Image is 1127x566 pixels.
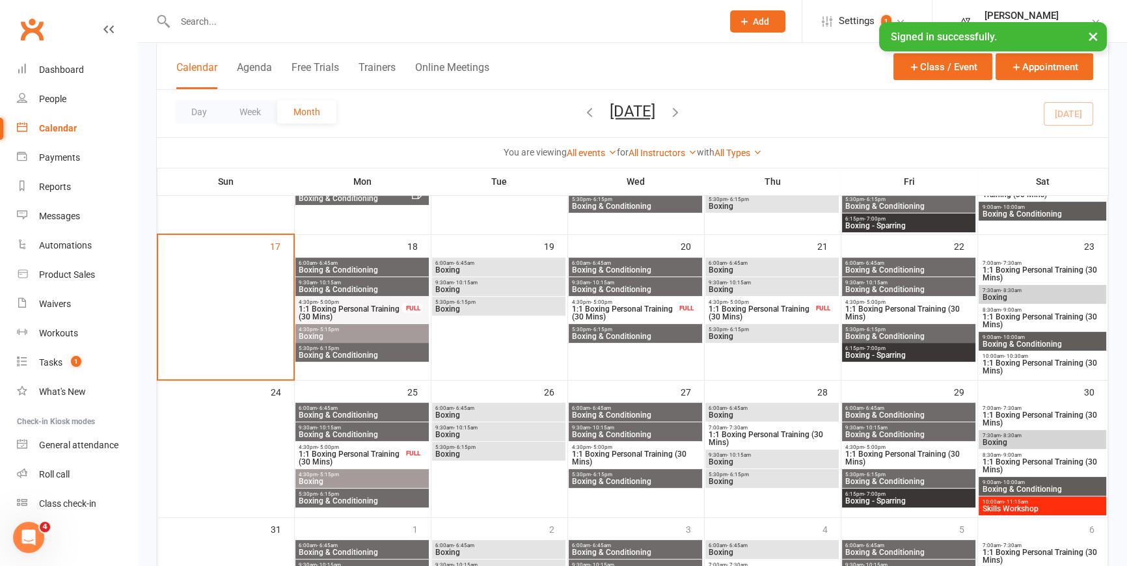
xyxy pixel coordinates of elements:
[317,280,341,286] span: - 10:15am
[435,543,563,548] span: 6:00am
[864,299,886,305] span: - 5:00pm
[681,235,704,256] div: 20
[981,204,1104,210] span: 9:00am
[567,148,617,158] a: All events
[817,235,841,256] div: 21
[845,548,973,556] span: Boxing & Conditioning
[1084,235,1107,256] div: 23
[157,168,294,195] th: Sun
[708,286,836,293] span: Boxing
[863,405,884,411] span: - 6:45am
[845,478,973,485] span: Boxing & Conditioning
[318,299,339,305] span: - 5:00pm
[318,472,339,478] span: - 5:15pm
[981,479,1104,485] span: 9:00am
[708,280,836,286] span: 9:30am
[954,235,977,256] div: 22
[730,10,785,33] button: Add
[454,299,476,305] span: - 6:15pm
[727,543,748,548] span: - 6:45am
[39,469,70,479] div: Roll call
[845,260,973,266] span: 6:00am
[402,448,423,458] div: FULL
[298,332,426,340] span: Boxing
[318,444,339,450] span: - 5:00pm
[317,260,338,266] span: - 6:45am
[435,444,563,450] span: 5:30pm
[435,266,563,274] span: Boxing
[590,260,611,266] span: - 6:45am
[571,260,699,266] span: 6:00am
[17,348,137,377] a: Tasks 1
[954,381,977,402] div: 29
[567,168,704,195] th: Wed
[864,216,886,222] span: - 7:00pm
[863,543,884,548] span: - 6:45am
[39,269,95,280] div: Product Sales
[16,13,48,46] a: Clubworx
[845,196,973,202] span: 5:30pm
[237,61,272,89] button: Agenda
[292,61,339,89] button: Free Trials
[981,485,1104,493] span: Boxing & Conditioning
[845,202,973,210] span: Boxing & Conditioning
[298,444,403,450] span: 4:30pm
[864,472,886,478] span: - 6:15pm
[435,280,563,286] span: 9:30am
[270,235,293,256] div: 17
[298,345,426,351] span: 5:30pm
[435,411,563,419] span: Boxing
[591,444,612,450] span: - 5:00pm
[591,299,612,305] span: - 5:00pm
[981,499,1104,505] span: 10:00am
[1000,433,1021,438] span: - 8:30am
[318,327,339,332] span: - 5:15pm
[402,303,423,313] div: FULL
[39,440,118,450] div: General attendance
[359,61,396,89] button: Trainers
[981,452,1104,458] span: 8:30am
[39,328,78,338] div: Workouts
[845,425,973,431] span: 9:30am
[981,543,1104,548] span: 7:00am
[17,489,137,519] a: Class kiosk mode
[17,377,137,407] a: What's New
[845,491,973,497] span: 6:15pm
[727,299,749,305] span: - 5:00pm
[708,196,836,202] span: 5:30pm
[171,12,713,31] input: Search...
[298,548,426,556] span: Boxing & Conditioning
[727,260,748,266] span: - 6:45am
[845,405,973,411] span: 6:00am
[298,425,426,431] span: 9:30am
[407,235,431,256] div: 18
[17,202,137,231] a: Messages
[1000,260,1021,266] span: - 7:30am
[571,405,699,411] span: 6:00am
[435,260,563,266] span: 6:00am
[298,327,426,332] span: 4:30pm
[708,327,836,332] span: 5:30pm
[175,100,223,124] button: Day
[708,411,836,419] span: Boxing
[864,444,886,450] span: - 5:00pm
[845,472,973,478] span: 5:30pm
[727,327,749,332] span: - 6:15pm
[981,260,1104,266] span: 7:00am
[610,102,655,120] button: [DATE]
[318,345,339,351] span: - 6:15pm
[714,148,762,158] a: All Types
[845,327,973,332] span: 5:30pm
[727,196,749,202] span: - 6:15pm
[891,31,997,43] span: Signed in successfully.
[435,548,563,556] span: Boxing
[39,123,77,133] div: Calendar
[13,522,44,553] iframe: Intercom live chat
[727,452,751,458] span: - 10:15am
[298,472,426,478] span: 4:30pm
[981,183,1080,198] span: 1:1 Boxing Personal Training (30 Mins)
[996,53,1093,80] button: Appointment
[504,147,567,157] strong: You are viewing
[845,431,973,438] span: Boxing & Conditioning
[981,505,1104,513] span: Skills Workshop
